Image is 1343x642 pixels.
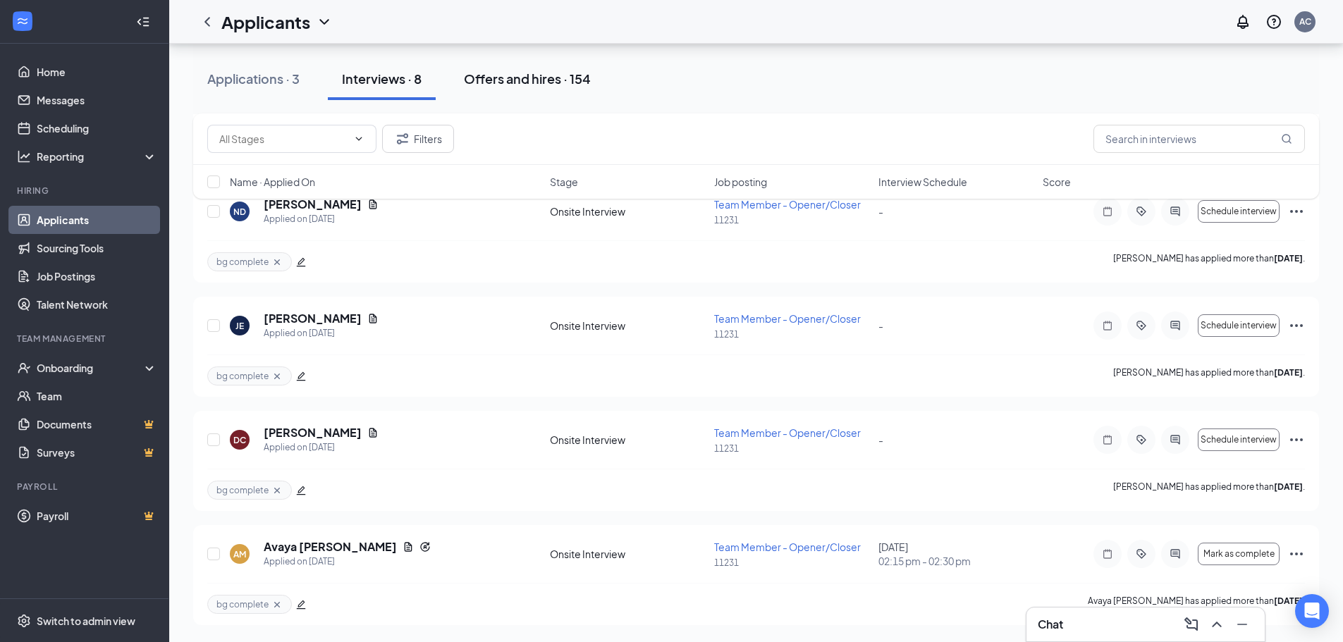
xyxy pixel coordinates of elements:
div: DC [233,434,246,446]
svg: ActiveChat [1167,320,1184,331]
div: Hiring [17,185,154,197]
svg: Settings [17,614,31,628]
svg: Note [1099,434,1116,445]
b: [DATE] [1274,481,1303,492]
span: Schedule interview [1201,321,1277,331]
a: Sourcing Tools [37,234,157,262]
svg: Note [1099,548,1116,560]
span: edit [296,257,306,267]
div: Onsite Interview [550,319,706,333]
p: [PERSON_NAME] has applied more than . [1113,252,1305,271]
h3: Chat [1038,617,1063,632]
svg: Cross [271,599,283,610]
a: PayrollCrown [37,502,157,530]
div: Reporting [37,149,158,163]
p: 11231 [714,214,870,226]
svg: WorkstreamLogo [16,14,30,28]
a: Job Postings [37,262,157,290]
span: bg complete [216,370,269,382]
b: [DATE] [1274,595,1303,606]
div: AM [233,548,246,560]
span: - [878,433,883,446]
p: [PERSON_NAME] has applied more than . [1113,481,1305,500]
b: [DATE] [1274,253,1303,264]
svg: ActiveChat [1167,548,1184,560]
svg: Document [367,313,379,324]
svg: Cross [271,371,283,382]
svg: Ellipses [1288,545,1305,562]
svg: ChevronDown [353,133,364,144]
div: JE [235,320,244,332]
button: Minimize [1231,613,1253,636]
svg: Cross [271,485,283,496]
svg: Notifications [1234,13,1251,30]
div: Onsite Interview [550,433,706,447]
button: Filter Filters [382,125,454,153]
a: DocumentsCrown [37,410,157,438]
span: Team Member - Opener/Closer [714,426,861,439]
div: Onboarding [37,361,145,375]
div: AC [1299,16,1311,27]
svg: Collapse [136,15,150,29]
span: bg complete [216,484,269,496]
svg: Ellipses [1288,317,1305,334]
div: Applied on [DATE] [264,555,431,569]
svg: ActiveTag [1133,320,1150,331]
div: Switch to admin view [37,614,135,628]
div: Open Intercom Messenger [1295,594,1329,628]
button: Schedule interview [1198,314,1280,337]
svg: ChevronUp [1208,616,1225,633]
svg: Filter [394,130,411,147]
button: ChevronUp [1206,613,1228,636]
span: Team Member - Opener/Closer [714,541,861,553]
svg: Ellipses [1288,431,1305,448]
a: Talent Network [37,290,157,319]
h5: Avaya [PERSON_NAME] [264,539,397,555]
svg: ChevronDown [316,13,333,30]
div: Applied on [DATE] [264,326,379,340]
h5: [PERSON_NAME] [264,311,362,326]
h1: Applicants [221,10,310,34]
svg: ActiveChat [1167,434,1184,445]
svg: Minimize [1234,616,1251,633]
svg: ActiveTag [1133,548,1150,560]
p: 11231 [714,328,870,340]
div: Team Management [17,333,154,345]
svg: MagnifyingGlass [1281,133,1292,144]
b: [DATE] [1274,367,1303,378]
button: Schedule interview [1198,428,1280,451]
span: Name · Applied On [230,175,315,189]
span: Stage [550,175,578,189]
span: bg complete [216,598,269,610]
span: Schedule interview [1201,435,1277,445]
a: Applicants [37,206,157,234]
input: All Stages [219,131,348,147]
input: Search in interviews [1093,125,1305,153]
span: Team Member - Opener/Closer [714,312,861,325]
div: Interviews · 8 [342,70,422,87]
svg: ChevronLeft [199,13,216,30]
svg: Cross [271,257,283,268]
span: 02:15 pm - 02:30 pm [878,554,1034,568]
svg: Reapply [419,541,431,553]
span: Job posting [714,175,767,189]
div: Offers and hires · 154 [464,70,591,87]
span: Score [1043,175,1071,189]
div: Applied on [DATE] [264,440,379,455]
div: Applications · 3 [207,70,300,87]
svg: QuestionInfo [1265,13,1282,30]
p: Avaya [PERSON_NAME] has applied more than . [1088,595,1305,614]
span: Interview Schedule [878,175,967,189]
button: Mark as complete [1198,543,1280,565]
svg: Document [367,427,379,438]
div: Onsite Interview [550,547,706,561]
span: edit [296,600,306,610]
h5: [PERSON_NAME] [264,425,362,440]
svg: UserCheck [17,361,31,375]
a: Home [37,58,157,86]
div: Payroll [17,481,154,493]
div: [DATE] [878,540,1034,568]
button: ComposeMessage [1180,613,1203,636]
span: edit [296,371,306,381]
p: 11231 [714,557,870,569]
